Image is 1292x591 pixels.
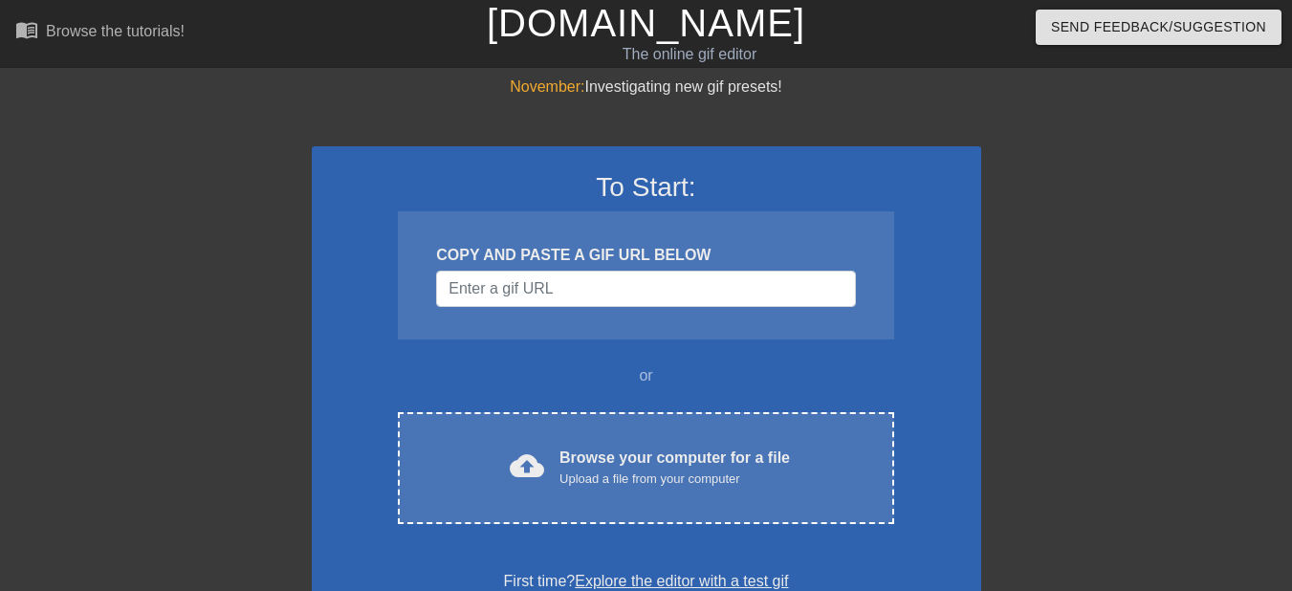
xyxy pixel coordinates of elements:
[361,364,931,387] div: or
[487,2,805,44] a: [DOMAIN_NAME]
[575,573,788,589] a: Explore the editor with a test gif
[1036,10,1281,45] button: Send Feedback/Suggestion
[46,23,185,39] div: Browse the tutorials!
[1051,15,1266,39] span: Send Feedback/Suggestion
[337,171,956,204] h3: To Start:
[15,18,38,41] span: menu_book
[440,43,938,66] div: The online gif editor
[312,76,981,98] div: Investigating new gif presets!
[559,447,790,489] div: Browse your computer for a file
[510,78,584,95] span: November:
[559,470,790,489] div: Upload a file from your computer
[436,271,855,307] input: Username
[510,449,544,483] span: cloud_upload
[15,18,185,48] a: Browse the tutorials!
[436,244,855,267] div: COPY AND PASTE A GIF URL BELOW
